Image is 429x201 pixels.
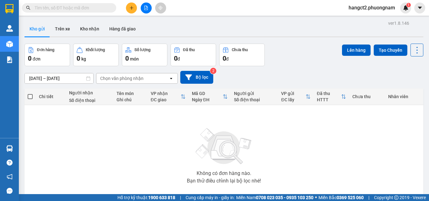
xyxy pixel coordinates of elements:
[77,55,80,62] span: 0
[337,195,364,200] strong: 0369 525 060
[24,44,70,66] button: Đơn hàng0đơn
[388,20,409,27] div: ver 1.8.146
[6,56,13,63] img: solution-icon
[141,3,152,13] button: file-add
[183,48,195,52] div: Đã thu
[151,97,181,102] div: ĐC giao
[352,94,382,99] div: Chưa thu
[69,98,110,103] div: Số điện thoại
[134,48,150,52] div: Số lượng
[317,97,341,102] div: HTTT
[317,91,341,96] div: Đã thu
[315,196,317,199] span: ⚪️
[232,48,248,52] div: Chưa thu
[155,3,166,13] button: aim
[6,41,13,47] img: warehouse-icon
[117,97,144,102] div: Ghi chú
[26,6,30,10] span: search
[24,21,50,36] button: Kho gửi
[210,68,216,74] sup: 2
[407,3,410,7] span: 1
[130,56,139,61] span: món
[187,178,261,183] div: Bạn thử điều chỉnh lại bộ lọc nhé!
[180,194,181,201] span: |
[35,4,109,11] input: Tìm tên, số ĐT hoặc mã đơn
[417,5,423,11] span: caret-down
[236,194,313,201] span: Miền Nam
[148,88,189,105] th: Toggle SortBy
[117,194,175,201] span: Hỗ trợ kỹ thuật:
[180,71,213,84] button: Bộ lọc
[197,171,251,176] div: Không có đơn hàng nào.
[37,48,54,52] div: Đơn hàng
[6,145,13,152] img: warehouse-icon
[25,73,93,83] input: Select a date range.
[344,4,400,12] span: hangct2.phuongnam
[342,45,371,56] button: Lên hàng
[75,21,104,36] button: Kho nhận
[256,195,313,200] strong: 0708 023 035 - 0935 103 250
[7,174,13,180] span: notification
[33,56,41,61] span: đơn
[368,194,369,201] span: |
[100,75,144,82] div: Chọn văn phòng nhận
[226,56,229,61] span: đ
[278,88,313,105] th: Toggle SortBy
[73,44,119,66] button: Khối lượng0kg
[117,91,144,96] div: Tên món
[39,94,63,99] div: Chi tiết
[171,44,216,66] button: Đã thu0đ
[126,3,137,13] button: plus
[7,160,13,166] span: question-circle
[234,97,275,102] div: Số điện thoại
[192,91,223,96] div: Mã GD
[192,97,223,102] div: Ngày ĐH
[174,55,177,62] span: 0
[158,6,163,10] span: aim
[281,91,305,96] div: VP gửi
[318,194,364,201] span: Miền Bắc
[104,21,141,36] button: Hàng đã giao
[5,4,14,13] img: logo-vxr
[125,55,129,62] span: 0
[414,3,425,13] button: caret-down
[406,3,411,7] sup: 1
[374,45,407,56] button: Tạo Chuyến
[169,76,174,81] svg: open
[219,44,265,66] button: Chưa thu0đ
[388,94,420,99] div: Nhân viên
[69,90,110,95] div: Người nhận
[129,6,134,10] span: plus
[50,21,75,36] button: Trên xe
[189,88,231,105] th: Toggle SortBy
[186,194,235,201] span: Cung cấp máy in - giấy in:
[281,97,305,102] div: ĐC lấy
[122,44,167,66] button: Số lượng0món
[7,188,13,194] span: message
[403,5,409,11] img: icon-new-feature
[314,88,350,105] th: Toggle SortBy
[394,195,399,200] span: copyright
[177,56,180,61] span: đ
[6,25,13,32] img: warehouse-icon
[81,56,86,61] span: kg
[144,6,148,10] span: file-add
[151,91,181,96] div: VP nhận
[28,55,31,62] span: 0
[148,195,175,200] strong: 1900 633 818
[234,91,275,96] div: Người gửi
[223,55,226,62] span: 0
[193,124,255,168] img: svg+xml;base64,PHN2ZyBjbGFzcz0ibGlzdC1wbHVnX19zdmciIHhtbG5zPSJodHRwOi8vd3d3LnczLm9yZy8yMDAwL3N2Zy...
[86,48,105,52] div: Khối lượng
